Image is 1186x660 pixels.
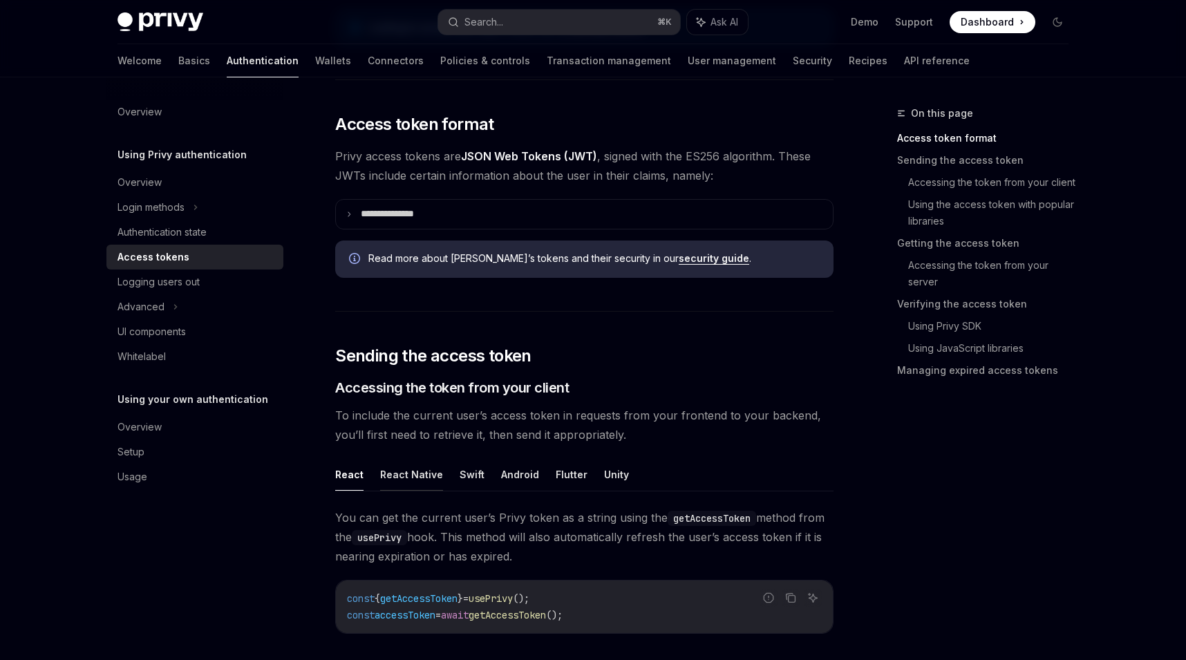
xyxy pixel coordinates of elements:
[117,249,189,265] div: Access tokens
[440,44,530,77] a: Policies & controls
[782,589,800,607] button: Copy the contents from the code block
[793,44,832,77] a: Security
[897,232,1080,254] a: Getting the access token
[106,220,283,245] a: Authentication state
[227,44,299,77] a: Authentication
[908,194,1080,232] a: Using the access token with popular libraries
[117,444,144,460] div: Setup
[117,174,162,191] div: Overview
[464,14,503,30] div: Search...
[501,458,539,491] button: Android
[668,511,756,526] code: getAccessToken
[556,458,587,491] button: Flutter
[106,245,283,270] a: Access tokens
[106,100,283,124] a: Overview
[375,592,380,605] span: {
[335,406,834,444] span: To include the current user’s access token in requests from your frontend to your backend, you’ll...
[710,15,738,29] span: Ask AI
[760,589,778,607] button: Report incorrect code
[657,17,672,28] span: ⌘ K
[961,15,1014,29] span: Dashboard
[380,592,458,605] span: getAccessToken
[368,252,820,265] span: Read more about [PERSON_NAME]’s tokens and their security in our .
[347,592,375,605] span: const
[106,415,283,440] a: Overview
[335,345,531,367] span: Sending the access token
[335,508,834,566] span: You can get the current user’s Privy token as a string using the method from the hook. This metho...
[604,458,629,491] button: Unity
[904,44,970,77] a: API reference
[463,592,469,605] span: =
[461,149,597,164] a: JSON Web Tokens (JWT)
[438,10,680,35] button: Search...⌘K
[106,440,283,464] a: Setup
[688,44,776,77] a: User management
[908,171,1080,194] a: Accessing the token from your client
[178,44,210,77] a: Basics
[460,458,484,491] button: Swift
[908,337,1080,359] a: Using JavaScript libraries
[804,589,822,607] button: Ask AI
[546,609,563,621] span: ();
[117,44,162,77] a: Welcome
[117,199,185,216] div: Login methods
[851,15,878,29] a: Demo
[106,464,283,489] a: Usage
[352,530,407,545] code: usePrivy
[117,274,200,290] div: Logging users out
[106,319,283,344] a: UI components
[908,254,1080,293] a: Accessing the token from your server
[368,44,424,77] a: Connectors
[117,12,203,32] img: dark logo
[513,592,529,605] span: ();
[950,11,1035,33] a: Dashboard
[897,127,1080,149] a: Access token format
[106,344,283,369] a: Whitelabel
[106,270,283,294] a: Logging users out
[117,419,162,435] div: Overview
[441,609,469,621] span: await
[687,10,748,35] button: Ask AI
[335,458,364,491] button: React
[380,458,443,491] button: React Native
[349,253,363,267] svg: Info
[435,609,441,621] span: =
[117,299,164,315] div: Advanced
[897,149,1080,171] a: Sending the access token
[117,147,247,163] h5: Using Privy authentication
[335,147,834,185] span: Privy access tokens are , signed with the ES256 algorithm. These JWTs include certain information...
[117,224,207,241] div: Authentication state
[908,315,1080,337] a: Using Privy SDK
[1046,11,1069,33] button: Toggle dark mode
[117,104,162,120] div: Overview
[458,592,463,605] span: }
[895,15,933,29] a: Support
[117,323,186,340] div: UI components
[117,469,147,485] div: Usage
[469,592,513,605] span: usePrivy
[335,113,494,135] span: Access token format
[335,378,569,397] span: Accessing the token from your client
[375,609,435,621] span: accessToken
[897,359,1080,381] a: Managing expired access tokens
[117,348,166,365] div: Whitelabel
[897,293,1080,315] a: Verifying the access token
[679,252,749,265] a: security guide
[106,170,283,195] a: Overview
[347,609,375,621] span: const
[315,44,351,77] a: Wallets
[849,44,887,77] a: Recipes
[911,105,973,122] span: On this page
[547,44,671,77] a: Transaction management
[117,391,268,408] h5: Using your own authentication
[469,609,546,621] span: getAccessToken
